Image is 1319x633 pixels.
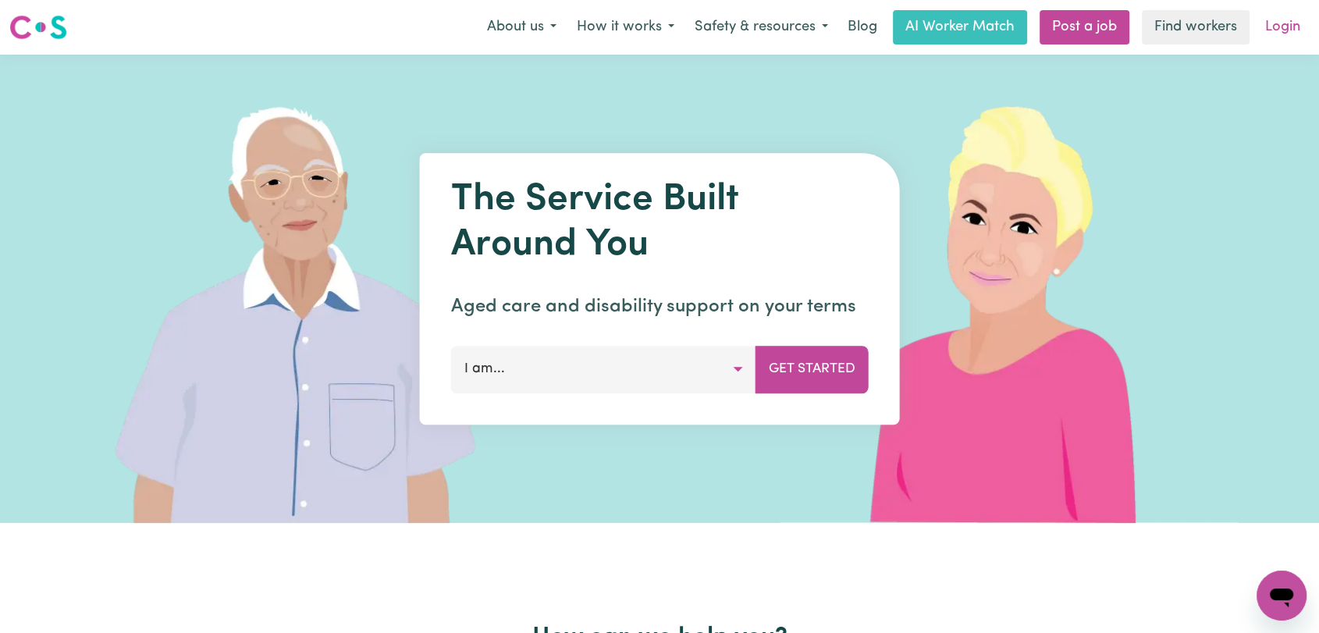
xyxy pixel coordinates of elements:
a: Post a job [1040,10,1129,44]
a: Find workers [1142,10,1250,44]
img: Careseekers logo [9,13,67,41]
a: Blog [838,10,887,44]
iframe: Button to launch messaging window [1257,571,1307,621]
button: Safety & resources [684,11,838,44]
button: How it works [567,11,684,44]
a: Careseekers logo [9,9,67,45]
button: I am... [451,346,756,393]
button: About us [477,11,567,44]
a: AI Worker Match [893,10,1027,44]
h1: The Service Built Around You [451,178,869,268]
a: Login [1256,10,1310,44]
button: Get Started [755,346,869,393]
p: Aged care and disability support on your terms [451,293,869,321]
